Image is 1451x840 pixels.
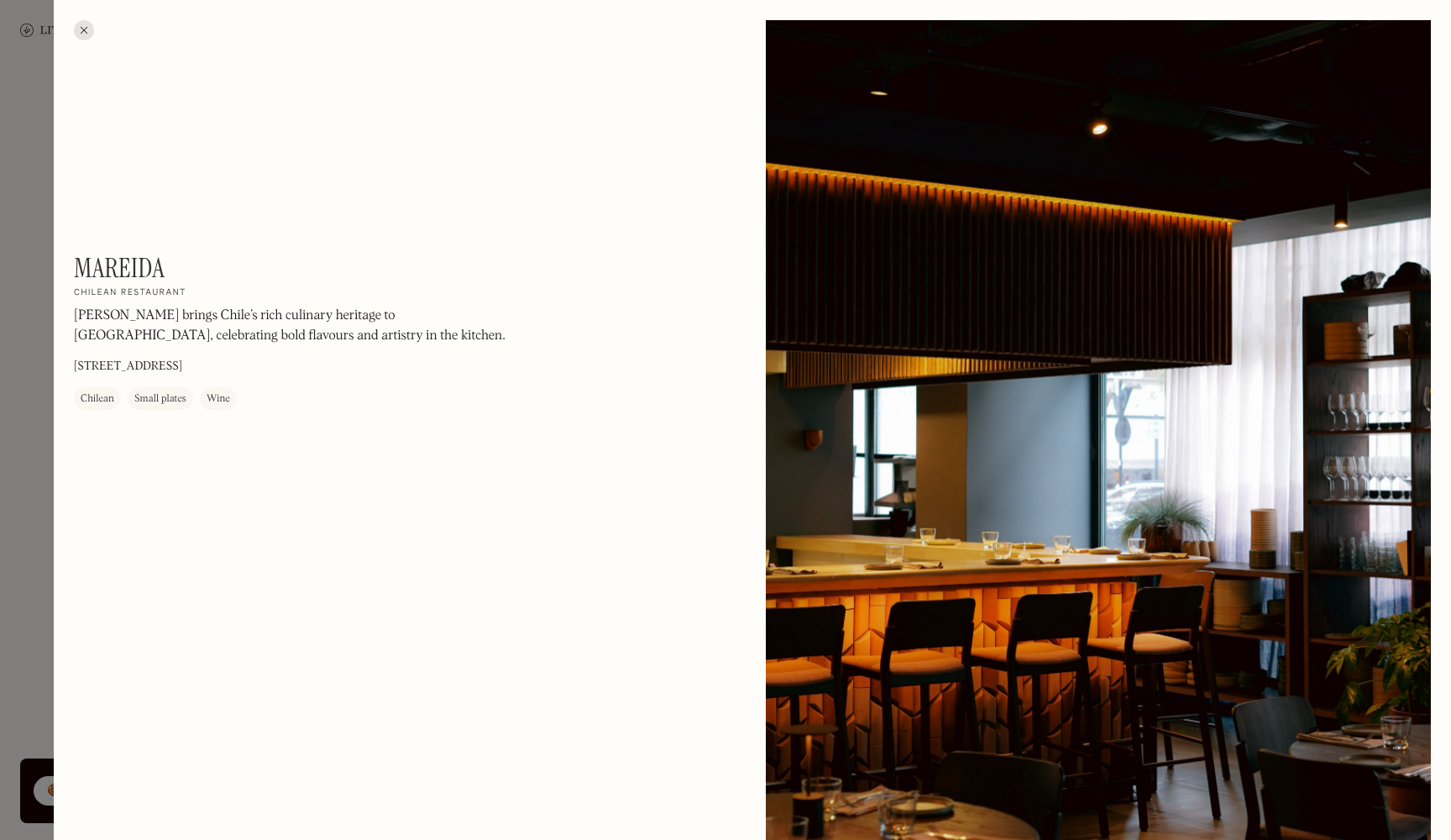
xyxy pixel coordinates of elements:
h2: Chilean restaurant [74,287,186,299]
div: Small plates [134,391,186,407]
div: Wine [207,391,230,407]
div: Chilean [81,391,114,407]
p: [STREET_ADDRESS] [74,358,182,375]
p: [PERSON_NAME] brings Chile’s rich culinary heritage to [GEOGRAPHIC_DATA], celebrating bold flavou... [74,306,527,346]
h1: Mareida [74,252,165,284]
